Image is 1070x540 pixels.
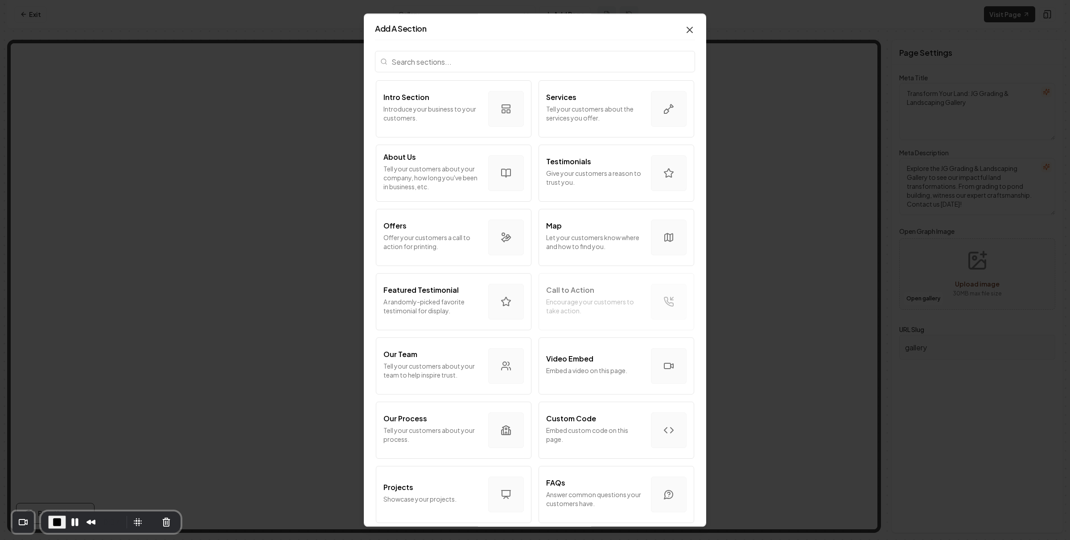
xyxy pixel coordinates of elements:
button: Our ProcessTell your customers about your process. [376,402,531,459]
p: Our Team [383,349,417,360]
button: Video EmbedEmbed a video on this page. [539,337,694,395]
p: Offer your customers a call to action for printing. [383,233,481,251]
button: TestimonialsGive your customers a reason to trust you. [539,145,694,202]
p: Video Embed [546,353,593,364]
p: Give your customers a reason to trust you. [546,169,644,187]
button: ServicesTell your customers about the services you offer. [539,80,694,137]
p: Showcase your projects. [383,494,481,503]
p: Intro Section [383,92,429,103]
p: Tell your customers about your company, how long you've been in business, etc. [383,164,481,191]
p: About Us [383,152,416,162]
button: Featured TestimonialA randomly-picked favorite testimonial for display. [376,273,531,330]
p: Tell your customers about your process. [383,426,481,444]
p: Projects [383,482,413,493]
input: Search sections... [375,51,695,72]
button: Our TeamTell your customers about your team to help inspire trust. [376,337,531,395]
p: A randomly-picked favorite testimonial for display. [383,297,481,315]
p: Our Process [383,413,427,424]
button: OffersOffer your customers a call to action for printing. [376,209,531,266]
button: ProjectsShowcase your projects. [376,466,531,523]
p: Custom Code [546,413,596,424]
p: Services [546,92,576,103]
h2: Add A Section [375,25,695,33]
button: Custom CodeEmbed custom code on this page. [539,402,694,459]
p: FAQs [546,478,565,488]
button: FAQsAnswer common questions your customers have. [539,466,694,523]
p: Let your customers know where and how to find you. [546,233,644,251]
p: Introduce your business to your customers. [383,104,481,122]
p: Map [546,220,562,231]
p: Tell your customers about your team to help inspire trust. [383,361,481,379]
p: Offers [383,220,407,231]
p: Embed custom code on this page. [546,426,644,444]
p: Answer common questions your customers have. [546,490,644,508]
p: Embed a video on this page. [546,366,644,375]
p: Testimonials [546,156,591,167]
button: About UsTell your customers about your company, how long you've been in business, etc. [376,145,531,202]
p: Tell your customers about the services you offer. [546,104,644,122]
p: Featured Testimonial [383,285,459,295]
button: MapLet your customers know where and how to find you. [539,209,694,266]
button: Intro SectionIntroduce your business to your customers. [376,80,531,137]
